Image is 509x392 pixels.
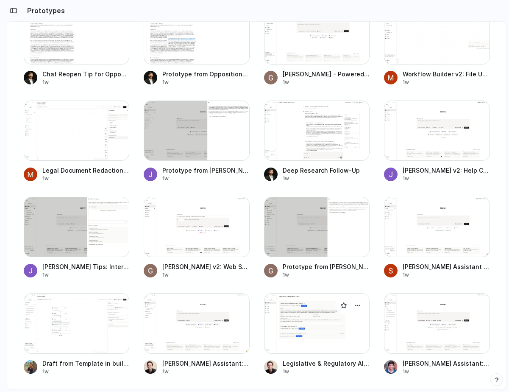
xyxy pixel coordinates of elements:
[162,78,250,86] div: 1w
[283,166,370,175] span: Deep Research Follow-Up
[144,101,250,182] a: Prototype from Harvey TipsPrototype from [PERSON_NAME]1w
[403,175,490,182] div: 1w
[24,101,130,182] a: Legal Document Redaction ToolLegal Document Redaction Tool1w
[384,4,490,86] a: Workflow Builder v2: File Upload EnhancementWorkflow Builder v2: File Upload Enhancement1w
[384,293,490,375] a: Harvey Assistant: Matters Menu & Grid Page[PERSON_NAME] Assistant: Matters Menu & [PERSON_NAME]1w
[162,262,250,271] span: [PERSON_NAME] v2: Web Search Banner and Placement
[403,359,490,368] span: [PERSON_NAME] Assistant: Matters Menu & [PERSON_NAME]
[384,197,490,279] a: Harvey Assistant Mock Analysis[PERSON_NAME] Assistant Mock Analysis1w
[162,271,250,279] div: 1w
[283,175,370,182] div: 1w
[264,293,370,375] a: Legislative & Regulatory Alert Tracker Legislative & Regulatory Alert Tracker1w
[144,293,250,375] a: Harvey Assistant: Alerts & Analytics Dashboard[PERSON_NAME] Assistant: Alerts & Analytics Dashboa...
[403,262,490,271] span: [PERSON_NAME] Assistant Mock Analysis
[162,70,250,78] span: Prototype from Opposition to Motion to Dismiss
[162,368,250,375] div: 1w
[283,78,370,86] div: 1w
[24,197,130,279] a: Harvey Tips: Interactive Help Panel[PERSON_NAME] Tips: Interactive Help Panel1w
[162,175,250,182] div: 1w
[384,101,490,182] a: Harvey v2: Help Center Addition[PERSON_NAME] v2: Help Center Addition1w
[283,368,370,375] div: 1w
[403,70,490,78] span: Workflow Builder v2: File Upload Enhancement
[42,78,130,86] div: 1w
[42,359,130,368] span: Draft from Template in builder
[144,197,250,279] a: Harvey v2: Web Search Banner and Placement[PERSON_NAME] v2: Web Search Banner and Placement1w
[264,4,370,86] a: Harvey - Powered by Logo[PERSON_NAME] - Powered by Logo1w
[24,4,130,86] a: Chat Reopen Tip for Opposition DocumentChat Reopen Tip for Opposition Document1w
[283,271,370,279] div: 1w
[283,262,370,271] span: Prototype from [PERSON_NAME]
[162,166,250,175] span: Prototype from [PERSON_NAME]
[403,166,490,175] span: [PERSON_NAME] v2: Help Center Addition
[403,78,490,86] div: 1w
[403,368,490,375] div: 1w
[264,101,370,182] a: Deep Research Follow-UpDeep Research Follow-Up1w
[42,271,130,279] div: 1w
[42,262,130,271] span: [PERSON_NAME] Tips: Interactive Help Panel
[283,70,370,78] span: [PERSON_NAME] - Powered by Logo
[283,359,370,368] span: Legislative & Regulatory Alert Tracker
[144,4,250,86] a: Prototype from Opposition to Motion to DismissPrototype from Opposition to Motion to Dismiss1w
[24,293,130,375] a: Draft from Template in builderDraft from Template in builder1w
[42,166,130,175] span: Legal Document Redaction Tool
[42,368,130,375] div: 1w
[42,70,130,78] span: Chat Reopen Tip for Opposition Document
[24,6,65,16] h2: Prototypes
[42,175,130,182] div: 1w
[264,197,370,279] a: Prototype from Harvey TipsPrototype from [PERSON_NAME]1w
[403,271,490,279] div: 1w
[162,359,250,368] span: [PERSON_NAME] Assistant: Alerts & Analytics Dashboard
